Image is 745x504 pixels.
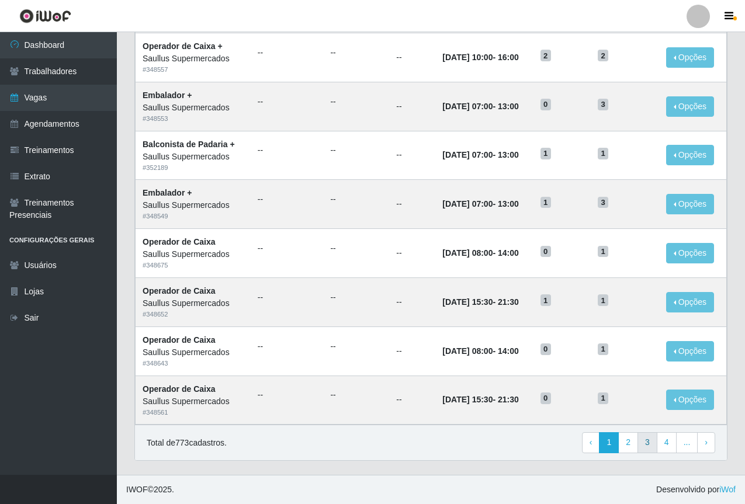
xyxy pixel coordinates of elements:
[697,432,715,453] a: Next
[442,297,518,307] strong: -
[498,395,519,404] time: 21:30
[442,199,493,208] time: [DATE] 07:00
[498,346,519,356] time: 14:00
[540,50,551,61] span: 2
[389,229,435,278] td: --
[143,199,244,211] div: Saullus Supermercados
[637,432,657,453] a: 3
[598,197,608,208] span: 3
[442,199,518,208] strong: -
[126,484,174,496] span: © 2025 .
[143,335,216,345] strong: Operador de Caixa
[143,408,244,418] div: # 348561
[258,340,317,353] ul: --
[540,246,551,258] span: 0
[598,99,608,110] span: 3
[442,248,518,258] strong: -
[540,392,551,404] span: 0
[143,102,244,114] div: Saullus Supermercados
[582,432,600,453] a: Previous
[143,346,244,359] div: Saullus Supermercados
[258,47,317,59] ul: --
[442,150,518,159] strong: -
[618,432,638,453] a: 2
[330,340,382,353] ul: --
[143,211,244,221] div: # 348549
[666,145,714,165] button: Opções
[666,390,714,410] button: Opções
[719,485,736,494] a: iWof
[442,297,493,307] time: [DATE] 15:30
[656,484,736,496] span: Desenvolvido por
[498,297,519,307] time: 21:30
[143,53,244,65] div: Saullus Supermercados
[666,341,714,362] button: Opções
[143,140,235,149] strong: Balconista de Padaria +
[598,148,608,159] span: 1
[442,53,493,62] time: [DATE] 10:00
[143,188,192,197] strong: Embalador +
[540,294,551,306] span: 1
[330,144,382,157] ul: --
[389,33,435,82] td: --
[676,432,698,453] a: ...
[143,65,244,75] div: # 348557
[540,197,551,208] span: 1
[442,395,518,404] strong: -
[498,150,519,159] time: 13:00
[442,102,493,111] time: [DATE] 07:00
[330,193,382,206] ul: --
[258,291,317,304] ul: --
[598,392,608,404] span: 1
[143,237,216,246] strong: Operador de Caixa
[126,485,148,494] span: IWOF
[666,194,714,214] button: Opções
[657,432,677,453] a: 4
[498,199,519,208] time: 13:00
[143,384,216,394] strong: Operador de Caixa
[442,346,518,356] strong: -
[498,53,519,62] time: 16:00
[143,286,216,296] strong: Operador de Caixa
[598,294,608,306] span: 1
[598,246,608,258] span: 1
[143,359,244,369] div: # 348643
[540,343,551,355] span: 0
[666,96,714,117] button: Opções
[143,248,244,260] div: Saullus Supermercados
[540,99,551,110] span: 0
[330,242,382,255] ul: --
[389,131,435,180] td: --
[389,326,435,376] td: --
[330,389,382,401] ul: --
[258,144,317,157] ul: --
[389,277,435,326] td: --
[258,96,317,108] ul: --
[590,437,592,447] span: ‹
[498,248,519,258] time: 14:00
[598,343,608,355] span: 1
[582,432,715,453] nav: pagination
[147,437,227,449] p: Total de 773 cadastros.
[258,389,317,401] ul: --
[389,376,435,425] td: --
[389,82,435,131] td: --
[442,53,518,62] strong: -
[442,248,493,258] time: [DATE] 08:00
[442,346,493,356] time: [DATE] 08:00
[143,395,244,408] div: Saullus Supermercados
[143,41,223,51] strong: Operador de Caixa +
[442,102,518,111] strong: -
[19,9,71,23] img: CoreUI Logo
[666,292,714,312] button: Opções
[442,395,493,404] time: [DATE] 15:30
[258,242,317,255] ul: --
[143,163,244,173] div: # 352189
[258,193,317,206] ul: --
[143,297,244,310] div: Saullus Supermercados
[143,114,244,124] div: # 348553
[666,47,714,68] button: Opções
[540,148,551,159] span: 1
[143,310,244,319] div: # 348652
[598,50,608,61] span: 2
